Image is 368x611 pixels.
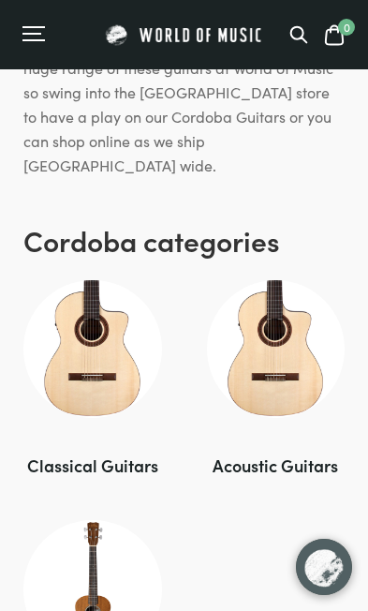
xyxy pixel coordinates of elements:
[207,280,346,476] a: Acoustic Guitars image Acoustic Guitars
[23,280,162,419] img: Classical Guitars category
[207,280,346,419] img: Acoustic Guitars category
[23,223,345,257] h2: Cordoba categories
[284,527,368,611] iframe: Chat with our support team
[22,25,103,44] div: Menu
[103,22,265,47] img: World of Music
[338,19,355,36] span: 0
[207,455,346,475] div: Acoustic Guitars
[23,280,162,476] a: Classical Guitars image Classical Guitars
[23,455,162,475] div: Classical Guitars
